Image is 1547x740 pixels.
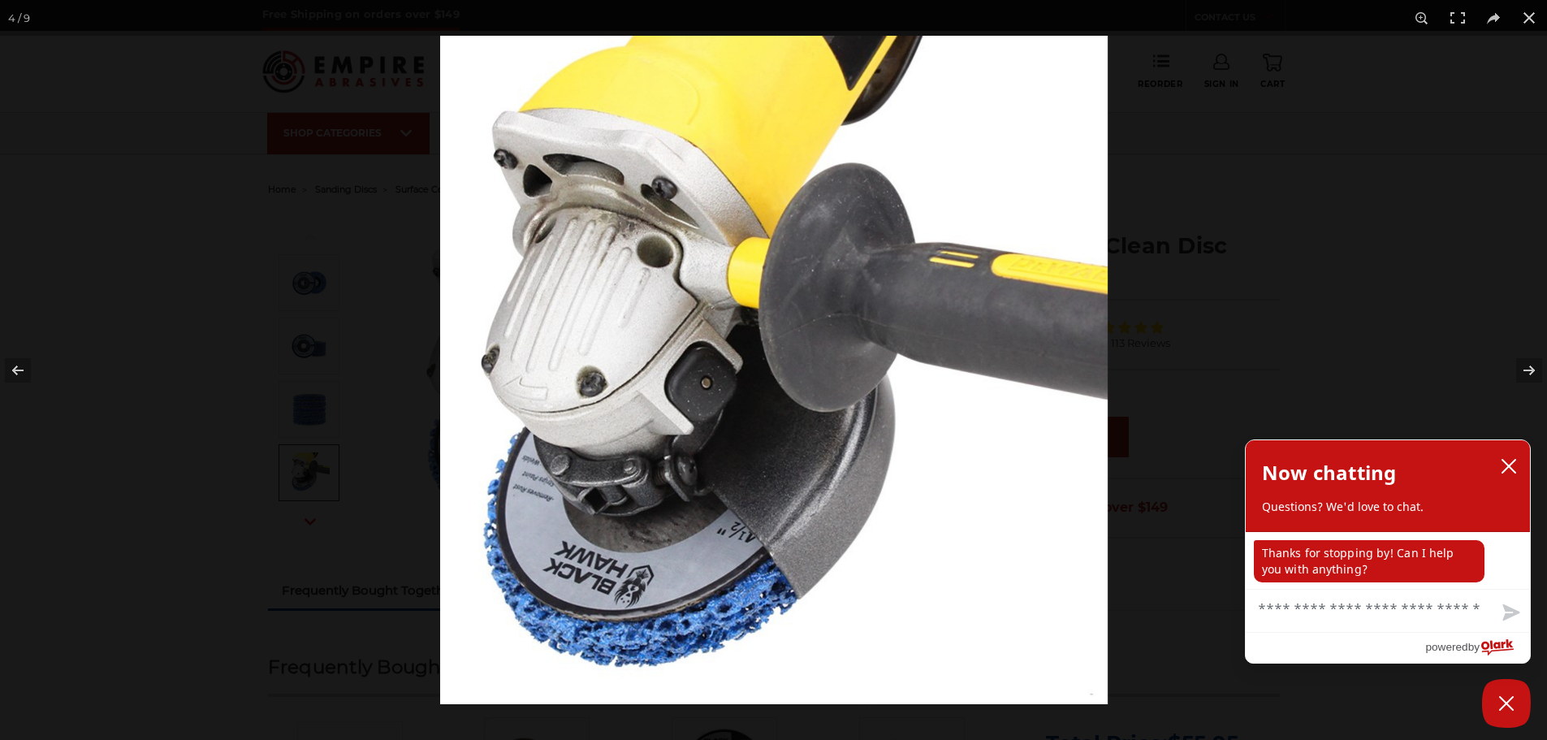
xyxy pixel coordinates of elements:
[1246,532,1530,589] div: chat
[1468,637,1480,657] span: by
[1262,457,1396,489] h2: Now chatting
[1425,637,1467,657] span: powered
[440,36,1108,704] img: 4-1-2-inch-strip-disc-angle-grinder__51097.1660845532.jpg
[1490,330,1547,411] button: Next (arrow right)
[1425,633,1530,663] a: Powered by Olark
[1262,499,1514,515] p: Questions? We'd love to chat.
[1245,439,1531,664] div: olark chatbox
[1254,540,1484,582] p: Thanks for stopping by! Can I help you with anything?
[1496,454,1522,478] button: close chatbox
[1489,595,1530,632] button: Send message
[1482,679,1531,728] button: Close Chatbox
